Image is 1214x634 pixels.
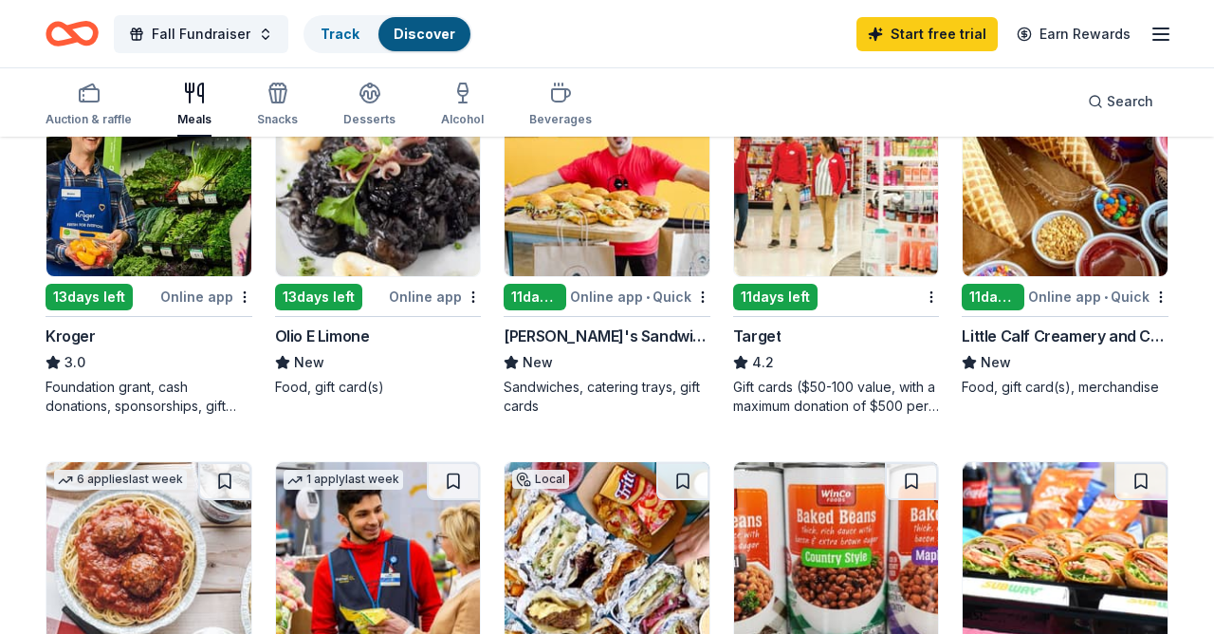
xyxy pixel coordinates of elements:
[303,15,472,53] button: TrackDiscover
[733,95,940,416] a: Image for Target1 applylast week11days leftTarget4.2Gift cards ($50-100 value, with a maximum don...
[963,96,1168,276] img: Image for Little Calf Creamery and Cafe
[981,351,1011,374] span: New
[321,26,359,42] a: Track
[275,284,362,310] div: 13 days left
[257,112,298,127] div: Snacks
[257,74,298,137] button: Snacks
[441,112,484,127] div: Alcohol
[284,470,403,490] div: 1 apply last week
[114,15,288,53] button: Fall Fundraiser
[275,325,370,347] div: Olio E Limone
[1028,285,1168,308] div: Online app Quick
[733,325,782,347] div: Target
[160,285,252,308] div: Online app
[389,285,481,308] div: Online app
[962,325,1168,347] div: Little Calf Creamery and Cafe
[294,351,324,374] span: New
[275,95,482,397] a: Image for Olio E LimoneLocal13days leftOnline appOlio E LimoneNewFood, gift card(s)
[1005,17,1142,51] a: Earn Rewards
[46,96,251,276] img: Image for Kroger
[962,284,1024,310] div: 11 days left
[1107,90,1153,113] span: Search
[962,95,1168,397] a: Image for Little Calf Creamery and CafeLocal11days leftOnline app•QuickLittle Calf Creamery and C...
[54,470,187,490] div: 6 applies last week
[343,74,395,137] button: Desserts
[570,285,710,308] div: Online app Quick
[752,351,774,374] span: 4.2
[46,325,96,347] div: Kroger
[276,96,481,276] img: Image for Olio E Limone
[646,289,650,305] span: •
[441,74,484,137] button: Alcohol
[46,112,132,127] div: Auction & raffle
[177,74,212,137] button: Meals
[529,112,592,127] div: Beverages
[733,378,940,416] div: Gift cards ($50-100 value, with a maximum donation of $500 per year)
[46,95,252,416] a: Image for Kroger1 applylast week13days leftOnline appKroger3.0Foundation grant, cash donations, s...
[343,112,395,127] div: Desserts
[529,74,592,137] button: Beverages
[46,378,252,416] div: Foundation grant, cash donations, sponsorships, gift card(s), Kroger products
[46,74,132,137] button: Auction & raffle
[504,325,710,347] div: [PERSON_NAME]'s Sandwiches
[275,378,482,397] div: Food, gift card(s)
[733,284,818,310] div: 11 days left
[512,470,569,489] div: Local
[46,11,99,56] a: Home
[1104,289,1108,305] span: •
[504,378,710,416] div: Sandwiches, catering trays, gift cards
[394,26,455,42] a: Discover
[504,95,710,416] a: Image for Ike's Sandwiches1 applylast week11days leftOnline app•Quick[PERSON_NAME]'s SandwichesNe...
[856,17,998,51] a: Start free trial
[504,284,566,310] div: 11 days left
[177,112,212,127] div: Meals
[64,351,85,374] span: 3.0
[523,351,553,374] span: New
[46,284,133,310] div: 13 days left
[152,23,250,46] span: Fall Fundraiser
[734,96,939,276] img: Image for Target
[505,96,709,276] img: Image for Ike's Sandwiches
[1073,83,1168,121] button: Search
[962,378,1168,397] div: Food, gift card(s), merchandise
